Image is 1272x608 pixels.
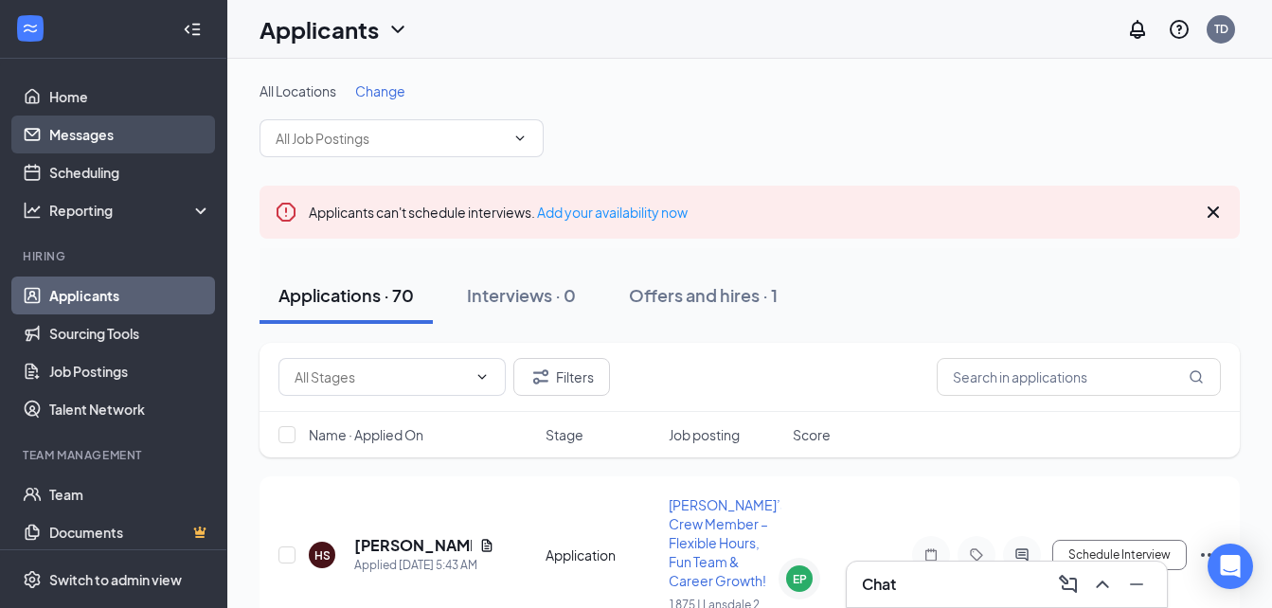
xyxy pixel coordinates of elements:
[23,201,42,220] svg: Analysis
[629,283,778,307] div: Offers and hires · 1
[275,201,297,224] svg: Error
[1125,573,1148,596] svg: Minimize
[386,18,409,41] svg: ChevronDown
[965,547,988,563] svg: Tag
[49,78,211,116] a: Home
[23,570,42,589] svg: Settings
[1198,544,1221,566] svg: Ellipses
[49,201,212,220] div: Reporting
[49,153,211,191] a: Scheduling
[793,425,831,444] span: Score
[23,447,207,463] div: Team Management
[1214,21,1228,37] div: TD
[1053,569,1084,599] button: ComposeMessage
[355,82,405,99] span: Change
[862,574,896,595] h3: Chat
[49,475,211,513] a: Team
[314,547,331,563] div: HS
[937,358,1221,396] input: Search in applications
[513,358,610,396] button: Filter Filters
[354,535,472,556] h5: [PERSON_NAME]
[309,425,423,444] span: Name · Applied On
[1087,569,1118,599] button: ChevronUp
[537,204,688,221] a: Add your availability now
[1202,201,1225,224] svg: Cross
[183,20,202,39] svg: Collapse
[1011,547,1033,563] svg: ActiveChat
[49,352,211,390] a: Job Postings
[512,131,528,146] svg: ChevronDown
[309,204,688,221] span: Applicants can't schedule interviews.
[49,277,211,314] a: Applicants
[1208,544,1253,589] div: Open Intercom Messenger
[1126,18,1149,41] svg: Notifications
[529,366,552,388] svg: Filter
[669,425,740,444] span: Job posting
[49,390,211,428] a: Talent Network
[467,283,576,307] div: Interviews · 0
[49,314,211,352] a: Sourcing Tools
[793,571,807,587] div: EP
[1057,573,1080,596] svg: ComposeMessage
[260,82,336,99] span: All Locations
[49,116,211,153] a: Messages
[1121,569,1152,599] button: Minimize
[21,19,40,38] svg: WorkstreamLogo
[475,369,490,384] svg: ChevronDown
[1189,369,1204,384] svg: MagnifyingGlass
[479,538,494,553] svg: Document
[49,513,211,551] a: DocumentsCrown
[546,545,658,564] div: Application
[278,283,414,307] div: Applications · 70
[546,425,583,444] span: Stage
[23,248,207,264] div: Hiring
[1168,18,1191,41] svg: QuestionInfo
[276,128,505,149] input: All Job Postings
[1091,573,1114,596] svg: ChevronUp
[295,367,467,387] input: All Stages
[1052,540,1187,570] button: Schedule Interview
[354,556,494,575] div: Applied [DATE] 5:43 AM
[260,13,379,45] h1: Applicants
[49,570,182,589] div: Switch to admin view
[669,496,787,589] span: [PERSON_NAME]’s Crew Member – Flexible Hours, Fun Team & Career Growth!
[920,547,942,563] svg: Note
